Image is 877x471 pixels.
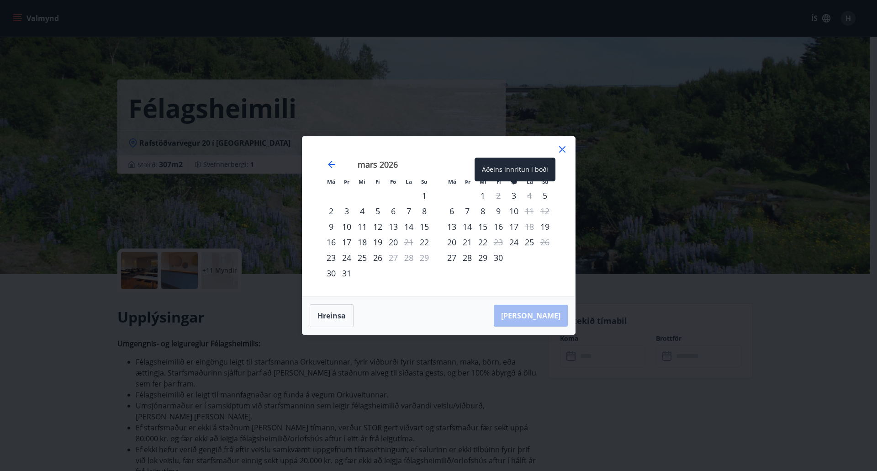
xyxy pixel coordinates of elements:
td: mánudagur, 2. mars 2026 [323,203,339,219]
td: föstudagur, 20. mars 2026 [386,234,401,250]
div: 8 [417,203,432,219]
div: 20 [386,234,401,250]
div: 13 [386,219,401,234]
div: 4 [354,203,370,219]
div: 18 [354,234,370,250]
td: fimmtudagur, 5. mars 2026 [370,203,386,219]
div: 9 [323,219,339,234]
td: Not available. fimmtudagur, 23. apríl 2026 [491,234,506,250]
td: mánudagur, 9. mars 2026 [323,219,339,234]
td: miðvikudagur, 11. mars 2026 [354,219,370,234]
div: 6 [444,203,460,219]
div: 21 [460,234,475,250]
div: Aðeins innritun í boði [444,250,460,265]
td: laugardagur, 14. mars 2026 [401,219,417,234]
td: fimmtudagur, 12. mars 2026 [370,219,386,234]
div: Calendar [313,148,564,286]
td: Not available. sunnudagur, 26. apríl 2026 [537,234,553,250]
div: 3 [339,203,354,219]
td: mánudagur, 20. apríl 2026 [444,234,460,250]
div: 24 [339,250,354,265]
div: 14 [401,219,417,234]
td: miðvikudagur, 29. apríl 2026 [475,250,491,265]
div: Aðeins innritun í boði [323,265,339,281]
td: föstudagur, 10. apríl 2026 [506,203,522,219]
td: sunnudagur, 19. apríl 2026 [537,219,553,234]
div: 15 [475,219,491,234]
div: 25 [354,250,370,265]
div: 8 [475,203,491,219]
div: 31 [339,265,354,281]
div: 29 [475,250,491,265]
div: 10 [506,203,522,219]
td: sunnudagur, 5. apríl 2026 [537,188,553,203]
div: 19 [370,234,386,250]
td: mánudagur, 16. mars 2026 [323,234,339,250]
td: fimmtudagur, 16. apríl 2026 [491,219,506,234]
div: Aðeins innritun í boði [444,219,460,234]
div: 10 [339,219,354,234]
td: föstudagur, 13. mars 2026 [386,219,401,234]
td: mánudagur, 6. apríl 2026 [444,203,460,219]
div: 1 [475,188,491,203]
td: Not available. laugardagur, 21. mars 2026 [401,234,417,250]
td: Not available. fimmtudagur, 2. apríl 2026 [491,188,506,203]
div: 9 [491,203,506,219]
td: sunnudagur, 1. mars 2026 [417,188,432,203]
small: Su [421,178,428,185]
div: Aðeins innritun í boði [537,219,553,234]
strong: mars 2026 [358,159,398,170]
td: fimmtudagur, 26. mars 2026 [370,250,386,265]
div: 2 [323,203,339,219]
small: Þr [465,178,470,185]
div: 7 [460,203,475,219]
div: Aðeins útritun í boði [522,188,537,203]
small: Má [327,178,335,185]
td: föstudagur, 17. apríl 2026 [506,219,522,234]
button: Hreinsa [310,304,354,327]
div: 5 [370,203,386,219]
div: 7 [401,203,417,219]
td: mánudagur, 30. mars 2026 [323,265,339,281]
div: Aðeins útritun í boði [401,234,417,250]
div: Aðeins innritun í boði [506,234,522,250]
div: 25 [522,234,537,250]
td: fimmtudagur, 9. apríl 2026 [491,203,506,219]
td: miðvikudagur, 1. apríl 2026 [475,188,491,203]
small: Mi [359,178,365,185]
td: þriðjudagur, 14. apríl 2026 [460,219,475,234]
td: miðvikudagur, 8. apríl 2026 [475,203,491,219]
td: þriðjudagur, 31. mars 2026 [339,265,354,281]
td: fimmtudagur, 30. apríl 2026 [491,250,506,265]
div: Aðeins innritun í boði [537,188,553,203]
div: Aðeins útritun í boði [491,234,506,250]
div: Aðeins útritun í boði [491,188,506,203]
div: Aðeins innritun í boði [475,158,555,181]
div: 14 [460,219,475,234]
td: þriðjudagur, 3. mars 2026 [339,203,354,219]
div: Aðeins innritun í boði [506,188,522,203]
td: Not available. laugardagur, 11. apríl 2026 [522,203,537,219]
small: La [406,178,412,185]
div: Aðeins útritun í boði [537,234,553,250]
small: Þr [344,178,349,185]
small: Fö [390,178,396,185]
small: Má [448,178,456,185]
div: 30 [491,250,506,265]
div: 6 [386,203,401,219]
td: fimmtudagur, 19. mars 2026 [370,234,386,250]
td: þriðjudagur, 10. mars 2026 [339,219,354,234]
div: 17 [339,234,354,250]
td: þriðjudagur, 28. apríl 2026 [460,250,475,265]
td: Not available. föstudagur, 27. mars 2026 [386,250,401,265]
td: föstudagur, 24. apríl 2026 [506,234,522,250]
div: 17 [506,219,522,234]
td: mánudagur, 23. mars 2026 [323,250,339,265]
div: 11 [354,219,370,234]
td: miðvikudagur, 25. mars 2026 [354,250,370,265]
td: Not available. sunnudagur, 29. mars 2026 [417,250,432,265]
div: Move backward to switch to the previous month. [326,159,337,170]
div: 15 [417,219,432,234]
div: 16 [491,219,506,234]
td: laugardagur, 25. apríl 2026 [522,234,537,250]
